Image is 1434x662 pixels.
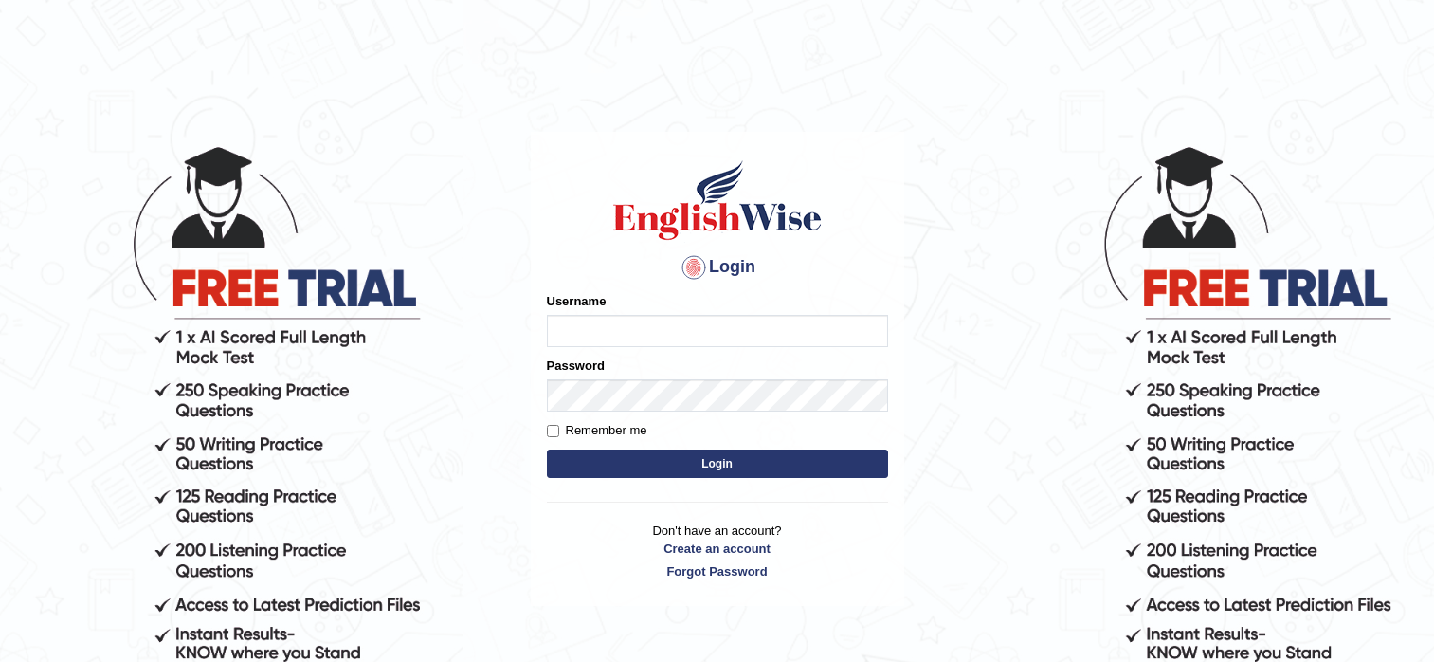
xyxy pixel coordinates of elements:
[547,522,888,580] p: Don't have an account?
[547,421,647,440] label: Remember me
[547,357,605,375] label: Password
[547,540,888,558] a: Create an account
[609,157,826,243] img: Logo of English Wise sign in for intelligent practice with AI
[547,450,888,478] button: Login
[547,425,559,437] input: Remember me
[547,292,607,310] label: Username
[547,562,888,580] a: Forgot Password
[547,252,888,283] h4: Login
